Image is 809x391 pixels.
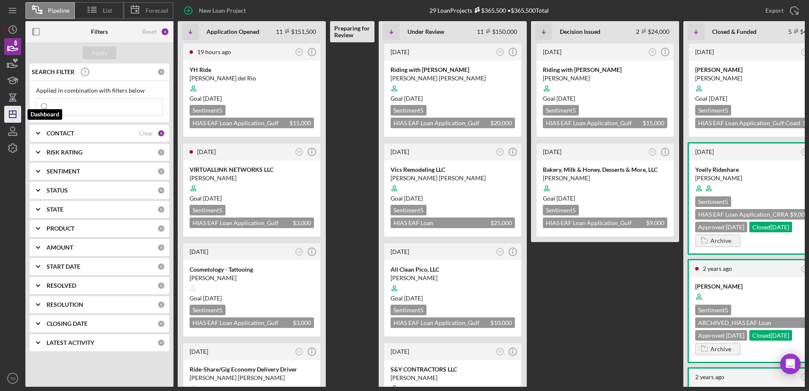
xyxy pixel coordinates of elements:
[651,150,655,153] text: TD
[190,118,314,128] div: HIAS EAF Loan Application_Gulf Coast JFCS
[710,343,731,355] div: Archive
[695,196,731,207] div: Sentiment 5
[404,95,423,102] time: 11/02/2025
[695,343,740,355] button: Archive
[712,28,757,35] b: Closed & Funded
[495,246,506,258] button: LG
[91,28,108,35] b: Filters
[703,265,732,272] time: 2023-09-21 21:02
[190,295,222,302] span: Goal
[47,339,94,346] b: LATEST ACTIVITY
[495,346,506,358] button: TD
[543,66,667,74] div: Riding with [PERSON_NAME]
[161,28,169,36] div: 6
[535,42,675,138] a: [DATE]TDRiding with [PERSON_NAME][PERSON_NAME]Goal [DATE]Sentiment5HIAS EAF Loan Application_Gulf...
[695,148,714,155] time: 2025-08-05 22:35
[803,150,807,153] text: NN
[490,319,512,326] span: $10,000
[498,250,502,253] text: LG
[157,320,165,328] div: 0
[647,47,658,58] button: TD
[383,242,523,338] a: [DATE]LGAll Clean Pico, LLC[PERSON_NAME]Goal [DATE]Sentiment5HIAS EAF Loan Application_Gulf Coast...
[803,50,807,53] text: TD
[48,7,69,14] span: Pipeline
[498,50,502,53] text: TD
[297,150,301,153] text: SR
[297,50,301,53] text: SR
[391,295,423,302] span: Goal
[139,130,153,137] div: Clear
[190,66,314,74] div: YH Ride
[543,118,667,128] div: HIAS EAF Loan Application_Gulf Coast JFCS
[190,174,314,182] div: [PERSON_NAME]
[543,205,579,215] div: Sentiment 5
[543,218,667,228] div: HIAS EAF Loan Application_Gulf Coast JFCS
[36,87,163,94] div: Applied in combination with filters below
[334,25,370,39] b: Preparing for Review
[543,195,575,202] span: Goal
[289,119,311,127] span: $15,000
[391,74,515,83] div: [PERSON_NAME] [PERSON_NAME]
[543,174,667,182] div: [PERSON_NAME]
[651,50,655,53] text: TD
[157,129,165,137] div: 6
[178,2,254,19] button: New Loan Project
[190,248,208,255] time: 2025-08-19 00:20
[404,295,423,302] time: 09/25/2025
[391,205,427,215] div: Sentiment 5
[695,234,740,247] button: Archive
[47,130,74,137] b: CONTACT
[556,95,575,102] time: 10/06/2025
[543,148,561,155] time: 2025-06-29 04:05
[190,305,226,315] div: Sentiment 5
[294,146,305,158] button: SR
[47,301,83,308] b: RESOLUTION
[190,74,314,83] div: [PERSON_NAME] del Rio
[157,206,165,213] div: 0
[157,149,165,156] div: 0
[498,150,502,153] text: TD
[47,149,83,156] b: RISK RATING
[190,195,222,202] span: Goal
[294,246,305,258] button: LG
[103,7,112,14] span: List
[695,48,714,55] time: 2025-08-19 00:40
[391,195,423,202] span: Goal
[391,218,515,228] div: HIAS EAF Loan Application_[US_STATE]
[47,168,80,175] b: SENTIMENT
[391,374,515,382] div: [PERSON_NAME]
[190,165,314,174] div: VIRTUALLINK NETWORKS LLC
[543,95,575,102] span: Goal
[190,205,226,215] div: Sentiment 5
[32,69,74,75] b: SEARCH FILTER
[695,330,747,341] div: Approved [DATE]
[646,219,664,226] span: $9,000
[47,225,74,232] b: PRODUCT
[294,47,305,58] button: SR
[498,350,502,353] text: TD
[203,295,222,302] time: 10/27/2025
[556,195,575,202] time: 08/28/2025
[543,165,667,174] div: Bakery, Milk & Honey, Desserts & More, LLC
[391,148,409,155] time: 2025-08-19 18:06
[297,250,301,253] text: LG
[157,282,165,289] div: 0
[47,244,73,251] b: AMOUNT
[560,28,600,35] b: Decision Issued
[190,105,226,116] div: Sentiment 5
[297,350,301,353] text: LG
[695,95,727,102] span: Goal
[765,2,784,19] div: Export
[157,168,165,175] div: 0
[490,219,512,226] span: $25,000
[190,95,222,102] span: Goal
[391,317,515,328] div: HIAS EAF Loan Application_Gulf Coast JFCS
[4,370,21,387] button: TD
[203,95,222,102] time: 11/08/2025
[190,374,314,382] div: [PERSON_NAME] [PERSON_NAME]
[383,42,523,138] a: [DATE]TDRiding with [PERSON_NAME][PERSON_NAME] [PERSON_NAME]Goal [DATE]Sentiment5HIAS EAF Loan Ap...
[391,95,423,102] span: Goal
[383,142,523,238] a: [DATE]TDVics Remodeling LLC[PERSON_NAME] [PERSON_NAME]Goal [DATE]Sentiment5HIAS EAF Loan Applicat...
[190,218,314,228] div: HIAS EAF Loan Application_Gulf Coast JFCS
[157,263,165,270] div: 0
